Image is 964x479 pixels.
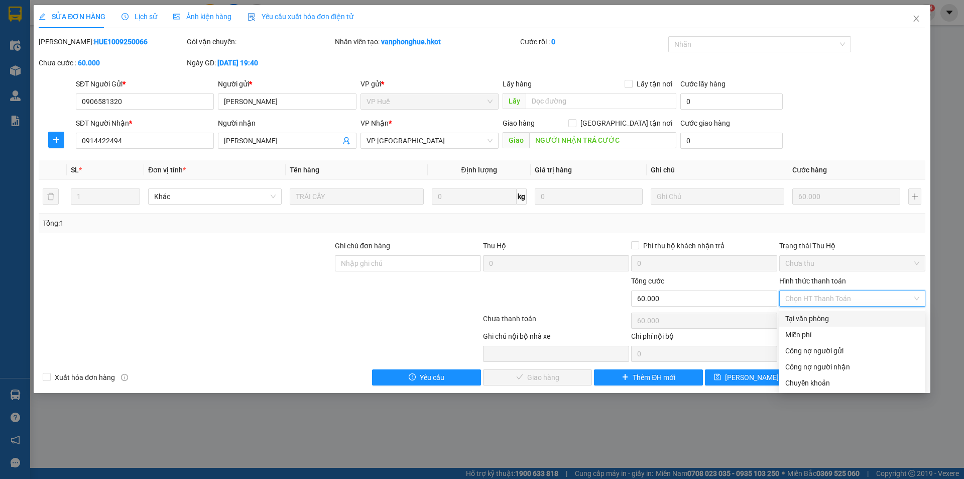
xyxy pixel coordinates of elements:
[535,166,572,174] span: Giá trị hàng
[483,242,506,250] span: Thu Hộ
[785,313,919,324] div: Tại văn phòng
[217,59,258,67] b: [DATE] 19:40
[520,36,666,47] div: Cước rồi :
[517,188,527,205] span: kg
[779,277,846,285] label: Hình thức thanh toán
[367,133,493,148] span: VP Ninh Bình
[483,369,592,386] button: checkGiao hàng
[779,359,925,375] div: Cước gửi hàng sẽ được ghi vào công nợ của người nhận
[63,48,139,63] span: ↔ [GEOGRAPHIC_DATA]
[785,329,919,340] div: Miễn phí
[779,240,925,251] div: Trạng thái Thu Hộ
[483,331,629,346] div: Ghi chú nội bộ nhà xe
[51,372,119,383] span: Xuất hóa đơn hàng
[622,373,629,381] span: plus
[639,240,729,251] span: Phí thu hộ khách nhận trả
[792,188,900,205] input: 0
[725,372,805,383] span: [PERSON_NAME] thay đổi
[335,255,481,271] input: Ghi chú đơn hàng
[43,218,372,229] div: Tổng: 1
[335,36,518,47] div: Nhân viên tạo:
[218,118,356,129] div: Người nhận
[76,118,214,129] div: SĐT Người Nhận
[381,38,441,46] b: vanphonghue.hkot
[48,132,64,148] button: plus
[680,93,783,110] input: Cước lấy hàng
[59,40,138,63] span: ↔ [GEOGRAPHIC_DATA]
[43,188,59,205] button: delete
[785,361,919,372] div: Công nợ người nhận
[148,166,186,174] span: Đơn vị tính
[360,78,499,89] div: VP gửi
[902,5,930,33] button: Close
[76,78,214,89] div: SĐT Người Gửi
[631,331,777,346] div: Chi phí nội bộ
[367,94,493,109] span: VP Huế
[779,343,925,359] div: Cước gửi hàng sẽ được ghi vào công nợ của người gửi
[503,132,529,148] span: Giao
[503,93,526,109] span: Lấy
[785,377,919,389] div: Chuyển khoản
[529,132,676,148] input: Dọc đường
[633,372,675,383] span: Thêm ĐH mới
[290,166,319,174] span: Tên hàng
[651,188,784,205] input: Ghi Chú
[908,188,921,205] button: plus
[785,291,919,306] span: Chọn HT Thanh Toán
[482,313,630,331] div: Chưa thanh toán
[71,166,79,174] span: SL
[680,80,726,88] label: Cước lấy hàng
[342,137,350,145] span: user-add
[122,13,129,20] span: clock-circle
[535,188,643,205] input: 0
[335,242,390,250] label: Ghi chú đơn hàng
[372,369,481,386] button: exclamation-circleYêu cầu
[409,373,416,381] span: exclamation-circle
[503,80,532,88] span: Lấy hàng
[49,8,149,30] strong: CHUYỂN PHÁT NHANH HK BUSLINES
[785,345,919,356] div: Công nợ người gửi
[714,373,721,381] span: save
[680,119,730,127] label: Cước giao hàng
[360,119,389,127] span: VP Nhận
[680,133,783,149] input: Cước giao hàng
[39,36,185,47] div: [PERSON_NAME]:
[785,256,919,271] span: Chưa thu
[49,136,64,144] span: plus
[420,372,444,383] span: Yêu cầu
[39,13,105,21] span: SỬA ĐƠN HÀNG
[576,118,676,129] span: [GEOGRAPHIC_DATA] tận nơi
[122,13,157,21] span: Lịch sử
[290,188,423,205] input: VD: Bàn, Ghế
[6,23,45,73] img: logo
[633,78,676,89] span: Lấy tận nơi
[58,65,140,76] strong: PHIẾU GỬI HÀNG
[461,166,497,174] span: Định lượng
[792,166,827,174] span: Cước hàng
[154,189,276,204] span: Khác
[912,15,920,23] span: close
[78,59,100,67] b: 60.000
[248,13,353,21] span: Yêu cầu xuất hóa đơn điện tử
[59,32,138,63] span: SAPA, LÀO CAI ↔ [GEOGRAPHIC_DATA]
[503,119,535,127] span: Giao hàng
[631,277,664,285] span: Tổng cước
[94,38,148,46] b: HUE1009250066
[173,13,180,20] span: picture
[187,36,333,47] div: Gói vận chuyển:
[647,160,788,180] th: Ghi chú
[187,57,333,68] div: Ngày GD:
[39,13,46,20] span: edit
[551,38,555,46] b: 0
[39,57,185,68] div: Chưa cước :
[248,13,256,21] img: icon
[526,93,676,109] input: Dọc đường
[121,374,128,381] span: info-circle
[594,369,703,386] button: plusThêm ĐH mới
[218,78,356,89] div: Người gửi
[173,13,231,21] span: Ảnh kiện hàng
[705,369,814,386] button: save[PERSON_NAME] thay đổi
